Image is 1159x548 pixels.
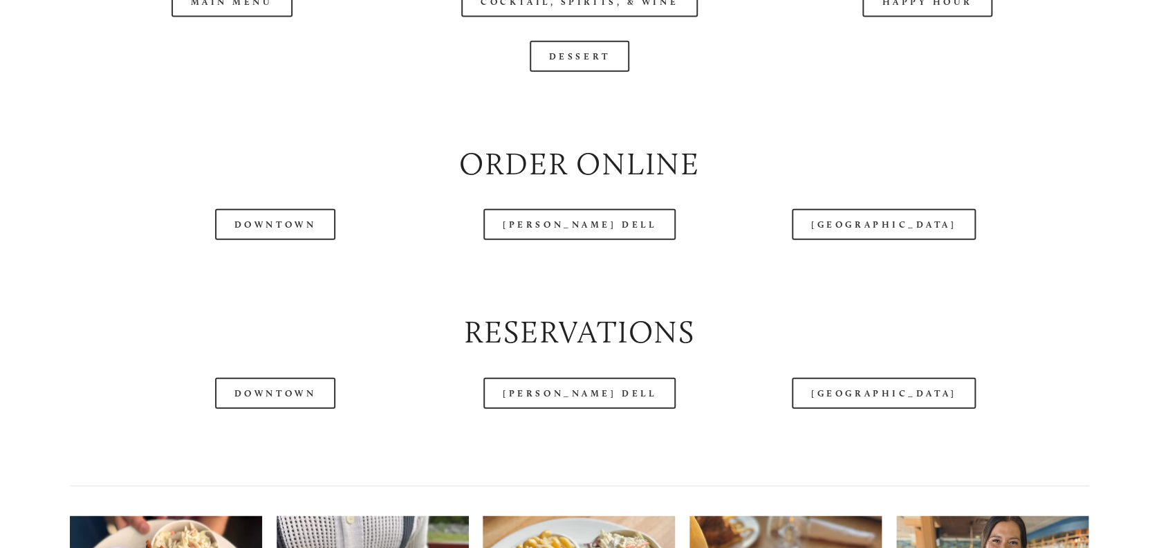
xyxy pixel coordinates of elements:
[792,378,976,409] a: [GEOGRAPHIC_DATA]
[215,378,335,409] a: Downtown
[483,209,676,240] a: [PERSON_NAME] Dell
[70,143,1090,185] h2: Order Online
[70,311,1090,354] h2: Reservations
[215,209,335,240] a: Downtown
[792,209,976,240] a: [GEOGRAPHIC_DATA]
[483,378,676,409] a: [PERSON_NAME] Dell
